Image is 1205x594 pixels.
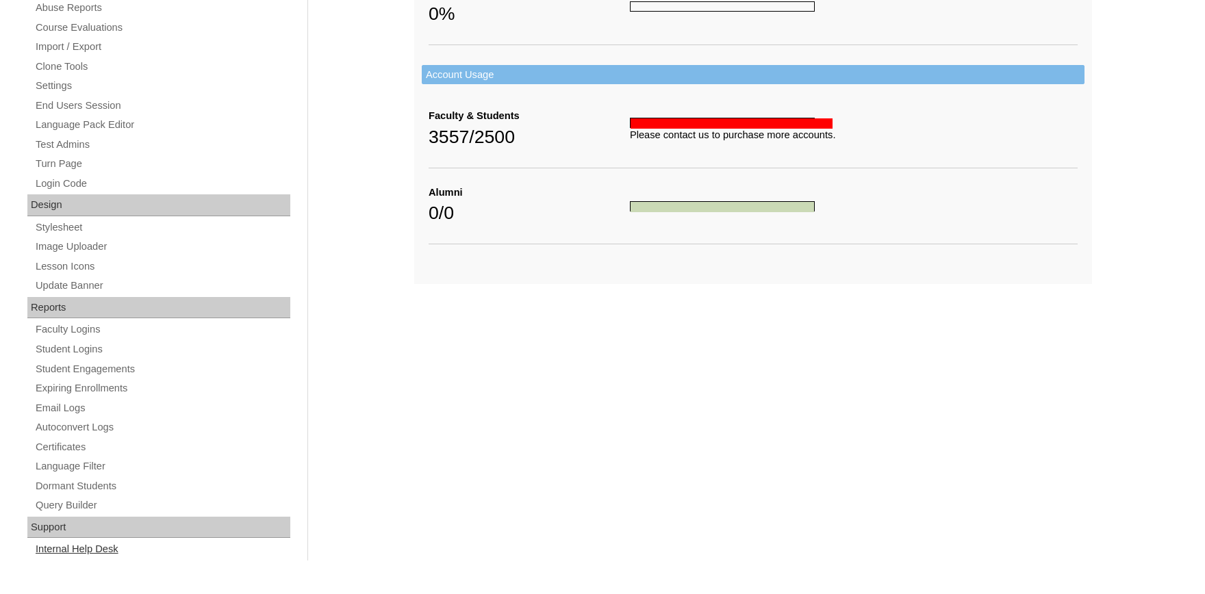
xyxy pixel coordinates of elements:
[34,541,290,558] a: Internal Help Desk
[34,458,290,475] a: Language Filter
[34,478,290,495] a: Dormant Students
[27,517,290,539] div: Support
[34,97,290,114] a: End Users Session
[34,175,290,192] a: Login Code
[34,116,290,133] a: Language Pack Editor
[34,321,290,338] a: Faculty Logins
[429,109,630,123] div: Faculty & Students
[429,199,630,227] div: 0/0
[34,77,290,94] a: Settings
[34,58,290,75] a: Clone Tools
[34,361,290,378] a: Student Engagements
[34,277,290,294] a: Update Banner
[630,128,1078,142] div: Please contact us to purchase more accounts.
[34,19,290,36] a: Course Evaluations
[34,136,290,153] a: Test Admins
[34,155,290,172] a: Turn Page
[34,219,290,236] a: Stylesheet
[34,419,290,436] a: Autoconvert Logs
[27,297,290,319] div: Reports
[429,123,630,151] div: 3557/2500
[34,497,290,514] a: Query Builder
[34,439,290,456] a: Certificates
[34,400,290,417] a: Email Logs
[429,185,630,200] div: Alumni
[34,258,290,275] a: Lesson Icons
[34,38,290,55] a: Import / Export
[34,238,290,255] a: Image Uploader
[34,380,290,397] a: Expiring Enrollments
[34,341,290,358] a: Student Logins
[422,65,1084,85] td: Account Usage
[27,194,290,216] div: Design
